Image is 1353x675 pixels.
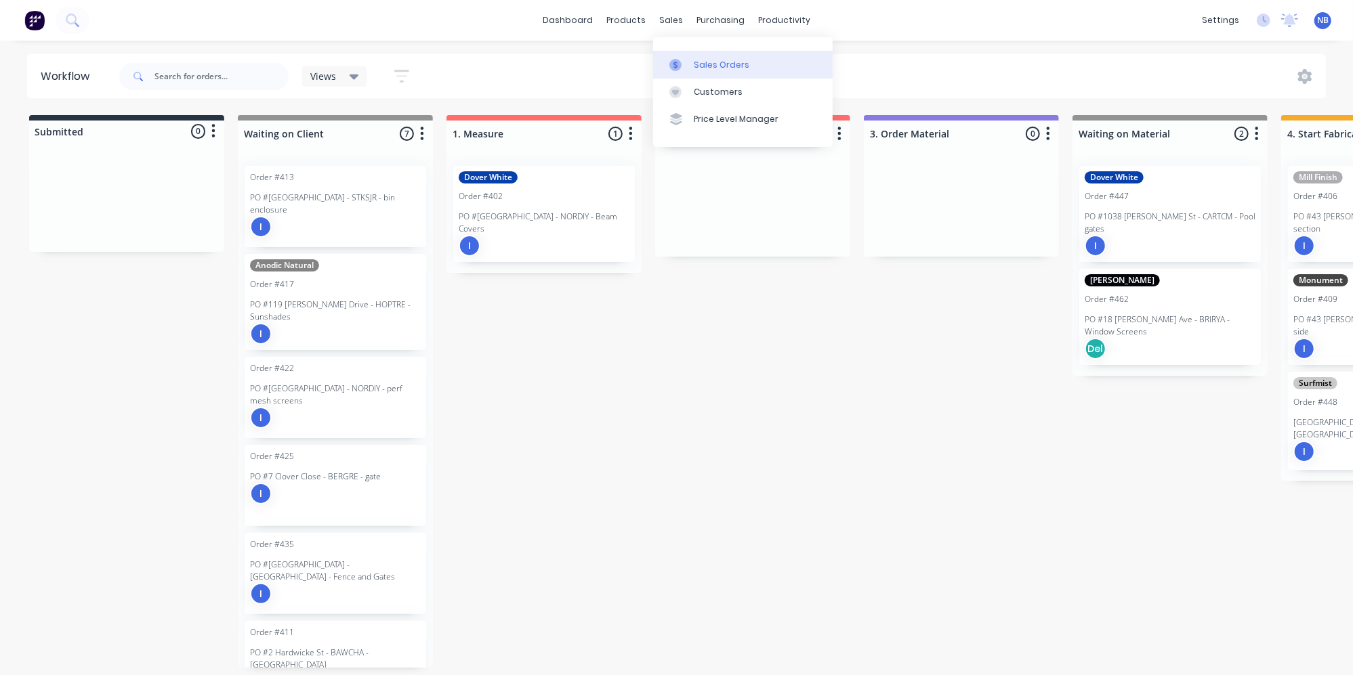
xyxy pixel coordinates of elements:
[250,583,272,605] div: I
[250,538,294,550] div: Order #435
[245,445,426,526] div: Order #425PO #7 Clover Close - BERGRE - gateI
[1085,274,1160,286] div: [PERSON_NAME]
[1293,338,1315,360] div: I
[1293,377,1337,389] div: Surfmist
[453,166,635,262] div: Dover WhiteOrder #402PO #[GEOGRAPHIC_DATA] - NORDIY - Beam CoversI
[250,299,421,323] p: PO #119 [PERSON_NAME] Drive - HOPTRE - Sunshades
[250,192,421,216] p: PO #[GEOGRAPHIC_DATA] - STKSJR - bin enclosure
[1293,441,1315,462] div: I
[250,216,272,238] div: I
[1085,211,1255,235] p: PO #1038 [PERSON_NAME] St - CARTCM - Pool gates
[1317,14,1329,26] span: NB
[245,166,426,247] div: Order #413PO #[GEOGRAPHIC_DATA] - STKSJR - bin enclosureI
[459,171,518,183] div: Dover White
[250,278,294,290] div: Order #417
[459,235,480,257] div: I
[250,626,294,638] div: Order #411
[41,68,96,85] div: Workflow
[250,471,381,483] p: PO #7 Clover Close - BERGRE - gate
[1293,190,1337,202] div: Order #406
[694,86,743,98] div: Customers
[1085,313,1255,338] p: PO #18 [PERSON_NAME] Ave - BRIRYA - Window Screens
[24,10,45,30] img: Factory
[1079,166,1261,262] div: Dover WhiteOrder #447PO #1038 [PERSON_NAME] St - CARTCM - Pool gatesI
[250,450,294,462] div: Order #425
[1085,190,1129,202] div: Order #447
[250,362,294,374] div: Order #422
[600,10,652,30] div: products
[690,10,751,30] div: purchasing
[459,211,629,235] p: PO #[GEOGRAPHIC_DATA] - NORDIY - Beam Covers
[1293,293,1337,305] div: Order #409
[245,357,426,438] div: Order #422PO #[GEOGRAPHIC_DATA] - NORDIY - perf mesh screensI
[1085,293,1129,305] div: Order #462
[653,51,833,78] a: Sales Orders
[652,10,690,30] div: sales
[245,254,426,350] div: Anodic NaturalOrder #417PO #119 [PERSON_NAME] Drive - HOPTRE - SunshadesI
[694,113,778,125] div: Price Level Manager
[250,647,421,671] p: PO #2 Hardwicke St - BAWCHA - [GEOGRAPHIC_DATA]
[1293,171,1343,183] div: Mill Finish
[653,79,833,106] a: Customers
[459,190,503,202] div: Order #402
[250,259,319,271] div: Anodic Natural
[751,10,817,30] div: productivity
[1085,235,1106,257] div: I
[694,59,749,71] div: Sales Orders
[1085,338,1106,360] div: Del
[1085,171,1144,183] div: Dover White
[245,533,426,614] div: Order #435PO #[GEOGRAPHIC_DATA] - [GEOGRAPHIC_DATA] - Fence and GatesI
[250,323,272,345] div: I
[250,483,272,504] div: I
[250,383,421,407] p: PO #[GEOGRAPHIC_DATA] - NORDIY - perf mesh screens
[1293,235,1315,257] div: I
[250,171,294,183] div: Order #413
[310,69,336,83] span: Views
[653,106,833,133] a: Price Level Manager
[250,559,421,583] p: PO #[GEOGRAPHIC_DATA] - [GEOGRAPHIC_DATA] - Fence and Gates
[1293,396,1337,408] div: Order #448
[250,407,272,429] div: I
[1195,10,1246,30] div: settings
[1293,274,1348,286] div: Monument
[154,63,289,90] input: Search for orders...
[536,10,600,30] a: dashboard
[1079,269,1261,365] div: [PERSON_NAME]Order #462PO #18 [PERSON_NAME] Ave - BRIRYA - Window ScreensDel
